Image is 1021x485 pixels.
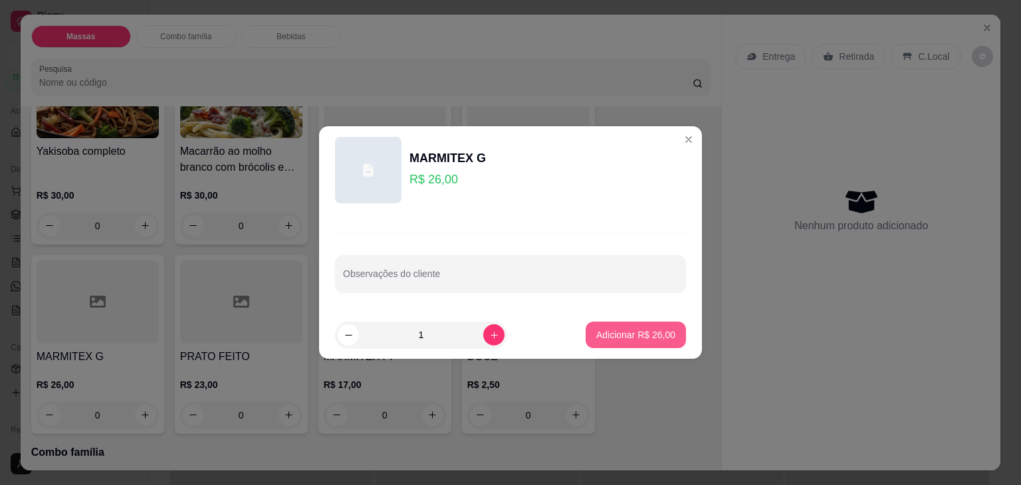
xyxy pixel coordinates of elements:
[483,324,505,345] button: increase-product-quantity
[678,129,699,150] button: Close
[338,324,359,345] button: decrease-product-quantity
[409,149,486,167] div: MARMITEX G
[596,328,675,341] p: Adicionar R$ 26,00
[409,170,486,189] p: R$ 26,00
[586,322,686,348] button: Adicionar R$ 26,00
[343,272,678,286] input: Observações do cliente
